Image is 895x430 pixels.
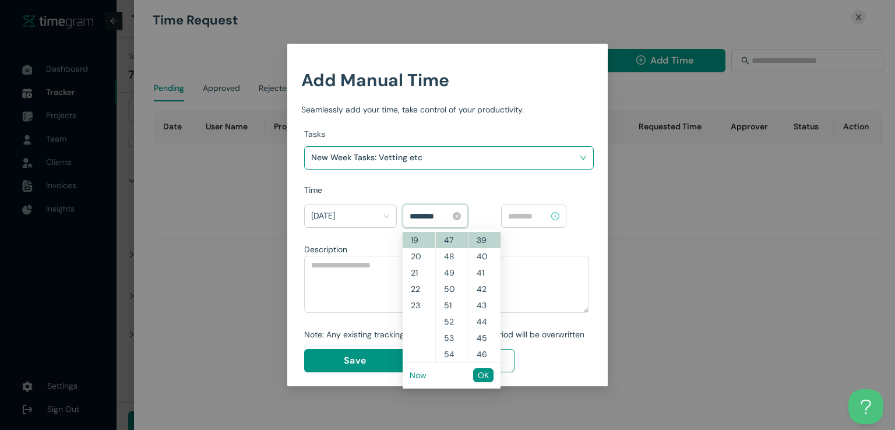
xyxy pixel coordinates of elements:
[468,297,501,313] div: 43
[436,281,468,297] div: 50
[453,212,461,220] span: close-circle
[468,232,501,248] div: 39
[468,248,501,265] div: 40
[410,370,427,380] a: Now
[304,349,406,372] button: Save
[403,281,435,297] div: 22
[304,128,594,140] div: Tasks
[468,330,501,346] div: 45
[473,368,494,382] button: OK
[436,265,468,281] div: 49
[311,149,448,166] h1: New Week Tasks: Vetting etc
[403,297,435,313] div: 23
[468,346,501,362] div: 46
[403,232,435,248] div: 19
[478,369,489,382] span: OK
[436,248,468,265] div: 48
[304,184,594,196] div: Time
[468,313,501,330] div: 44
[848,389,883,424] iframe: Toggle Customer Support
[436,232,468,248] div: 47
[304,328,589,341] div: Note: Any existing tracking data for the selected period will be overwritten
[403,265,435,281] div: 21
[301,103,594,116] div: Seamlessly add your time, take control of your productivity.
[301,66,594,94] h1: Add Manual Time
[311,207,390,225] span: Today
[436,313,468,330] div: 52
[436,330,468,346] div: 53
[468,265,501,281] div: 41
[304,243,589,256] div: Description
[403,248,435,265] div: 20
[344,353,366,368] span: Save
[468,281,501,297] div: 42
[436,297,468,313] div: 51
[436,346,468,362] div: 54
